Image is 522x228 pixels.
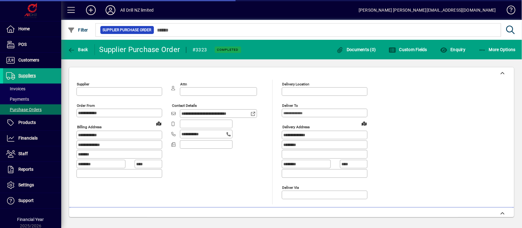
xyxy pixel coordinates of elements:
button: Enquiry [438,44,467,55]
mat-label: Deliver To [282,103,298,108]
mat-label: Delivery Location [282,82,309,86]
span: Documents (0) [336,47,376,52]
span: Completed [217,48,239,52]
mat-label: Supplier [77,82,89,86]
a: Invoices [3,84,61,94]
button: Filter [66,24,90,36]
mat-label: Deliver via [282,185,299,189]
a: Knowledge Base [502,1,514,21]
div: Supplier Purchase Order [99,45,180,54]
span: More Options [479,47,516,52]
div: [PERSON_NAME] [PERSON_NAME][EMAIL_ADDRESS][DOMAIN_NAME] [359,5,496,15]
span: Filter [68,28,88,32]
button: Custom Fields [387,44,429,55]
span: Financials [18,136,38,140]
span: Financial Year [17,217,44,222]
button: Back [66,44,90,55]
a: View on map [359,118,369,128]
a: Purchase Orders [3,104,61,115]
span: Customers [18,58,39,62]
a: Settings [3,178,61,193]
span: Support [18,198,34,203]
span: Purchase Orders [6,107,42,112]
a: Home [3,21,61,37]
a: Products [3,115,61,130]
mat-label: Attn [180,82,187,86]
span: Settings [18,182,34,187]
a: Customers [3,53,61,68]
span: Reports [18,167,33,172]
app-page-header-button: Back [61,44,95,55]
span: Supplier Purchase Order [103,27,151,33]
a: POS [3,37,61,52]
span: Suppliers [18,73,36,78]
div: #3323 [192,45,207,55]
button: More Options [477,44,517,55]
span: Payments [6,97,29,102]
span: Invoices [6,86,25,91]
button: Documents (0) [335,44,378,55]
span: Products [18,120,36,125]
span: POS [18,42,27,47]
span: Back [68,47,88,52]
button: Add [81,5,101,16]
div: All Drill NZ limited [120,5,154,15]
button: Profile [101,5,120,16]
span: Staff [18,151,28,156]
a: Reports [3,162,61,177]
span: Enquiry [440,47,465,52]
a: Staff [3,146,61,162]
mat-label: Order from [77,103,95,108]
a: Financials [3,131,61,146]
span: Home [18,26,30,31]
a: Payments [3,94,61,104]
a: View on map [154,118,164,128]
a: Support [3,193,61,208]
span: Custom Fields [389,47,427,52]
